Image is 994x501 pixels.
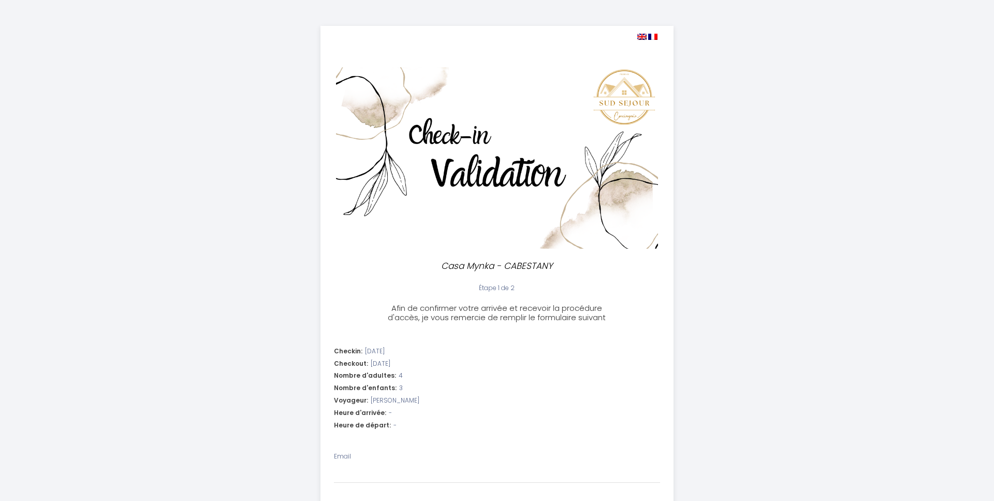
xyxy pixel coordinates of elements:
span: - [393,421,397,431]
img: en.png [637,34,647,40]
span: 3 [399,383,403,393]
span: Heure de départ: [334,421,391,431]
span: Étape 1 de 2 [479,283,515,292]
span: Checkin: [334,347,362,356]
span: Afin de confirmer votre arrivée et recevoir la procédure d'accès, je vous remercie de remplir le ... [388,303,606,323]
span: 4 [399,371,403,381]
span: Checkout: [334,359,368,369]
span: [DATE] [365,347,385,356]
span: Heure d'arrivée: [334,408,386,418]
span: [DATE] [371,359,390,369]
span: Nombre d'enfants: [334,383,397,393]
span: Nombre d'adultes: [334,371,396,381]
img: fr.png [648,34,657,40]
label: Email [334,452,351,462]
span: [PERSON_NAME] [371,396,419,406]
span: - [389,408,392,418]
p: Casa Mynka - CABESTANY [386,259,608,273]
span: Voyageur: [334,396,368,406]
